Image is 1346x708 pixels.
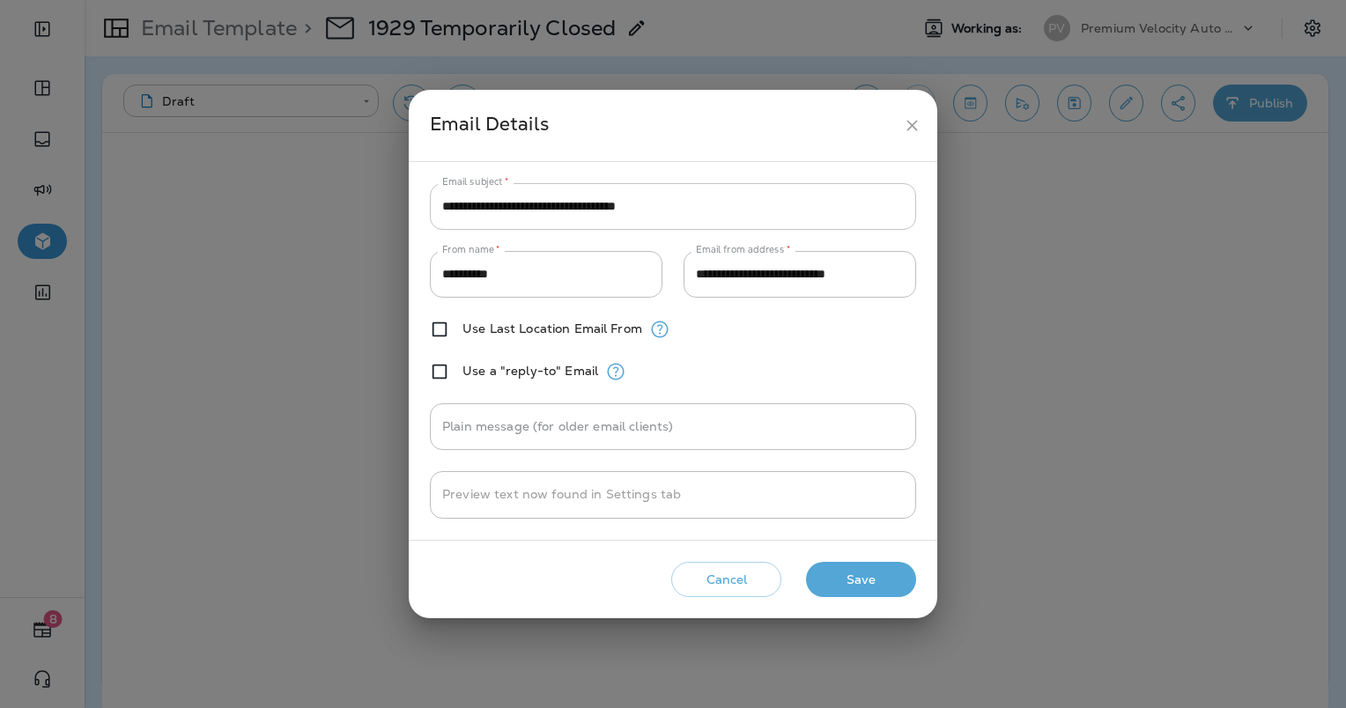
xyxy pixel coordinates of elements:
label: From name [442,243,500,256]
label: Email from address [696,243,790,256]
label: Email subject [442,175,509,188]
button: close [896,109,928,142]
div: Email Details [430,109,896,142]
label: Use Last Location Email From [462,321,642,336]
button: Save [806,562,916,598]
label: Use a "reply-to" Email [462,364,598,378]
button: Cancel [671,562,781,598]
